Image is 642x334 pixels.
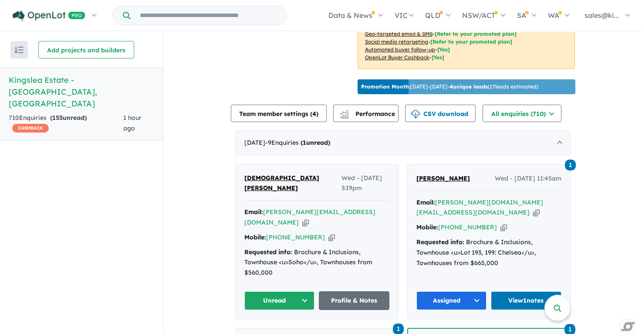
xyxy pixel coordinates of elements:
[231,105,327,122] button: Team member settings (4)
[52,114,63,122] span: 155
[38,41,134,58] button: Add projects and builders
[416,198,543,217] a: [PERSON_NAME][DOMAIN_NAME][EMAIL_ADDRESS][DOMAIN_NAME]
[416,238,464,246] strong: Requested info:
[303,139,306,147] span: 1
[365,54,429,61] u: OpenLot Buyer Cashback
[365,31,433,37] u: Geo-targeted email & SMS
[435,31,517,37] span: [Refer to your promoted plan]
[12,124,49,133] span: CASHBACK
[244,233,266,241] strong: Mobile:
[405,105,476,122] button: CSV download
[244,208,263,216] strong: Email:
[244,208,375,226] a: [PERSON_NAME][EMAIL_ADDRESS][DOMAIN_NAME]
[416,174,470,182] span: [PERSON_NAME]
[500,223,507,232] button: Copy
[244,291,315,310] button: Unread
[341,110,395,118] span: Performance
[341,173,389,194] span: Wed - [DATE] 3:19pm
[411,110,420,119] img: download icon
[333,105,399,122] button: Performance
[361,83,410,90] b: Promotion Month:
[585,11,619,20] span: sales@ki...
[495,174,561,184] span: Wed - [DATE] 11:45am
[365,38,428,45] u: Social media retargeting
[13,10,85,21] img: Openlot PRO Logo White
[301,139,330,147] strong: ( unread)
[244,248,292,256] strong: Requested info:
[265,139,330,147] span: - 9 Enquir ies
[437,46,450,53] span: [Yes]
[432,54,444,61] span: [Yes]
[15,47,24,53] img: sort.svg
[565,159,576,170] a: 1
[340,112,349,118] img: bar-chart.svg
[312,110,316,118] span: 4
[416,174,470,184] a: [PERSON_NAME]
[438,223,497,231] a: [PHONE_NUMBER]
[235,131,571,155] div: [DATE]
[123,114,142,132] span: 1 hour ago
[491,291,561,310] a: View1notes
[50,114,87,122] strong: ( unread)
[365,46,435,53] u: Automated buyer follow-up
[533,208,540,217] button: Copy
[266,233,325,241] a: [PHONE_NUMBER]
[449,83,488,90] b: 4 unique leads
[416,237,561,268] div: Brochure & Inclusions, Townhouse <u>Lot 193, 199: Chelsea</u>, Townhouses from $665,000
[244,174,319,192] span: [DEMOGRAPHIC_DATA][PERSON_NAME]
[9,74,154,109] h5: Kingslea Estate - [GEOGRAPHIC_DATA] , [GEOGRAPHIC_DATA]
[302,218,309,227] button: Copy
[430,38,512,45] span: [Refer to your promoted plan]
[483,105,561,122] button: All enquiries (710)
[319,291,389,310] a: Profile & Notes
[132,6,284,25] input: Try estate name, suburb, builder or developer
[565,160,576,170] span: 1
[244,247,389,278] div: Brochure & Inclusions, Townhouse <u>Soho</u>, Townhouses from $560,000
[416,198,435,206] strong: Email:
[340,110,348,115] img: line-chart.svg
[416,291,487,310] button: Assigned
[361,83,538,91] p: [DATE] - [DATE] - ( 17 leads estimated)
[328,233,335,242] button: Copy
[416,223,438,231] strong: Mobile:
[9,113,123,134] div: 710 Enquir ies
[244,173,342,194] a: [DEMOGRAPHIC_DATA][PERSON_NAME]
